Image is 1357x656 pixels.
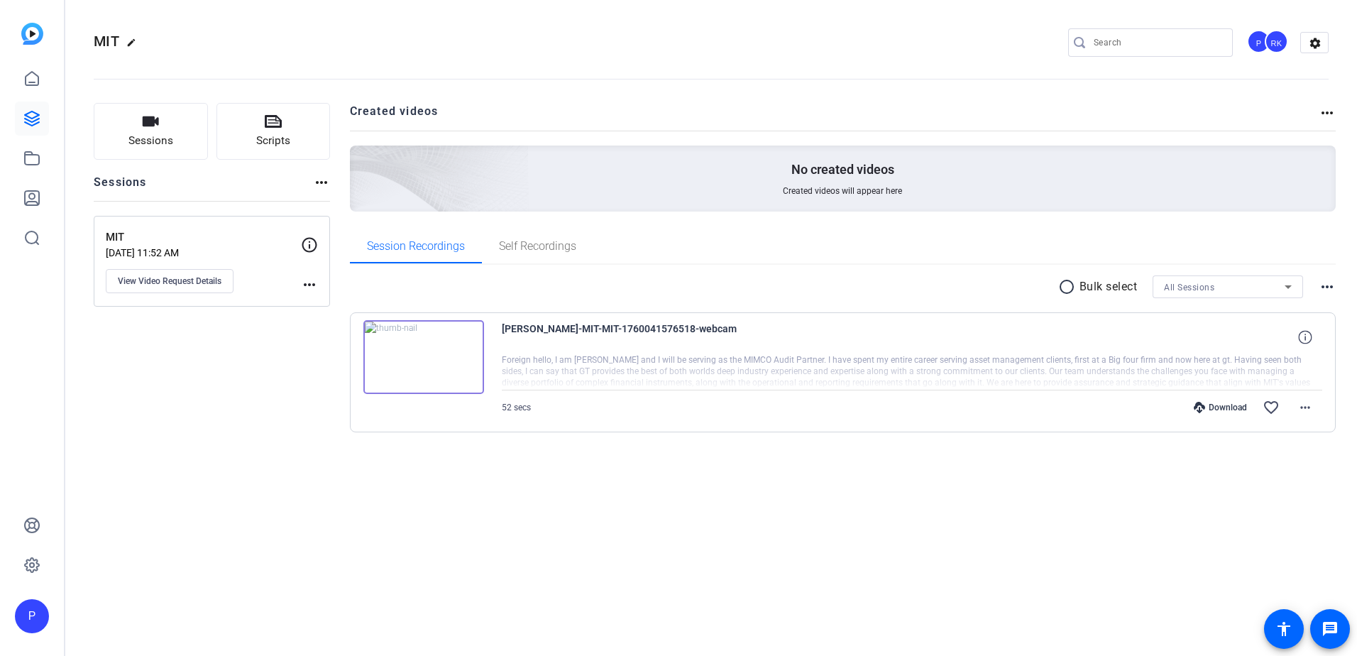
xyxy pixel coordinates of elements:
p: MIT [106,229,301,246]
p: [DATE] 11:52 AM [106,247,301,258]
div: RK [1265,30,1288,53]
mat-icon: settings [1301,33,1329,54]
mat-icon: more_horiz [301,276,318,293]
mat-icon: accessibility [1275,621,1292,638]
mat-icon: more_horiz [1319,104,1336,121]
mat-icon: more_horiz [1297,399,1314,416]
span: Scripts [256,133,290,149]
button: View Video Request Details [106,269,234,293]
p: No created videos [791,161,894,178]
span: Self Recordings [499,241,576,252]
div: P [1247,30,1270,53]
span: MIT [94,33,119,50]
ngx-avatar: Ron Kornegay [1265,30,1290,55]
div: P [15,599,49,633]
img: Creted videos background [191,5,529,313]
span: View Video Request Details [118,275,221,287]
span: [PERSON_NAME]-MIT-MIT-1760041576518-webcam [502,320,764,354]
mat-icon: message [1322,621,1339,638]
button: Scripts [216,103,331,160]
div: Download [1187,402,1254,413]
span: Sessions [128,133,173,149]
span: Created videos will appear here [783,185,902,197]
mat-icon: more_horiz [1319,278,1336,295]
button: Sessions [94,103,208,160]
mat-icon: favorite_border [1263,399,1280,416]
h2: Sessions [94,174,147,201]
img: blue-gradient.svg [21,23,43,45]
mat-icon: radio_button_unchecked [1058,278,1079,295]
img: thumb-nail [363,320,484,394]
p: Bulk select [1079,278,1138,295]
h2: Created videos [350,103,1319,131]
mat-icon: more_horiz [313,174,330,191]
span: 52 secs [502,403,531,412]
input: Search [1094,34,1221,51]
mat-icon: edit [126,38,143,55]
span: All Sessions [1164,283,1214,293]
span: Session Recordings [367,241,465,252]
ngx-avatar: Parthiban [1247,30,1272,55]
